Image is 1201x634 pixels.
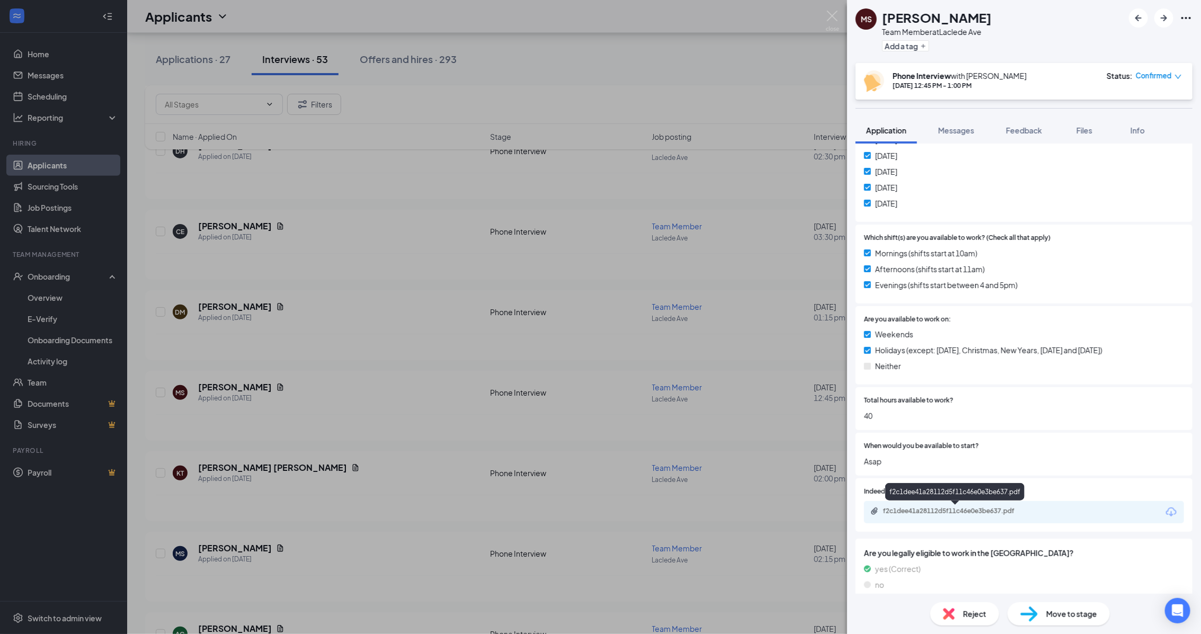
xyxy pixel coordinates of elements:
span: Indeed Resume [864,487,911,497]
span: Info [1131,126,1145,135]
span: Application [866,126,906,135]
span: Confirmed [1136,70,1172,81]
span: When would you be available to start? [864,441,979,451]
span: Reject [963,608,986,620]
span: Afternoons (shifts start at 11am) [875,263,985,275]
span: Which shift(s) are you available to work? (Check all that apply) [864,233,1051,243]
span: Feedback [1006,126,1042,135]
div: f2c1dee41a28112d5f11c46e0e3be637.pdf [883,507,1031,515]
span: [DATE] [875,150,897,162]
span: Holidays (except: [DATE], Christmas, New Years, [DATE] and [DATE]) [875,344,1102,356]
div: Status : [1107,70,1133,81]
span: Neither [875,360,901,372]
span: 40 [864,410,1184,422]
span: [DATE] [875,182,897,193]
svg: Plus [920,43,927,49]
div: MS [861,14,872,24]
a: Paperclipf2c1dee41a28112d5f11c46e0e3be637.pdf [870,507,1042,517]
span: [DATE] [875,166,897,177]
b: Phone Interview [893,71,951,81]
span: Move to stage [1046,608,1097,620]
div: Open Intercom Messenger [1165,598,1190,623]
div: f2c1dee41a28112d5f11c46e0e3be637.pdf [885,483,1025,501]
svg: Download [1165,506,1178,519]
span: Are you available to work on: [864,315,951,325]
div: [DATE] 12:45 PM - 1:00 PM [893,81,1027,90]
div: with [PERSON_NAME] [893,70,1027,81]
button: PlusAdd a tag [882,40,929,51]
span: no [875,579,884,591]
span: Are you legally eligible to work in the [GEOGRAPHIC_DATA]? [864,547,1184,559]
svg: ArrowRight [1158,12,1170,24]
h1: [PERSON_NAME] [882,8,992,26]
svg: ArrowLeftNew [1132,12,1145,24]
svg: Ellipses [1180,12,1193,24]
span: Total hours available to work? [864,396,954,406]
button: ArrowRight [1154,8,1173,28]
div: Team Member at Laclede Ave [882,26,992,37]
span: down [1175,73,1182,81]
span: yes (Correct) [875,563,921,575]
span: [DATE] [875,198,897,209]
span: Messages [938,126,974,135]
span: Files [1077,126,1092,135]
svg: Paperclip [870,507,879,515]
span: Weekends [875,328,913,340]
button: ArrowLeftNew [1129,8,1148,28]
span: Asap [864,456,1184,467]
span: Mornings (shifts start at 10am) [875,247,977,259]
span: Evenings (shifts start between 4 and 5pm) [875,279,1018,291]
